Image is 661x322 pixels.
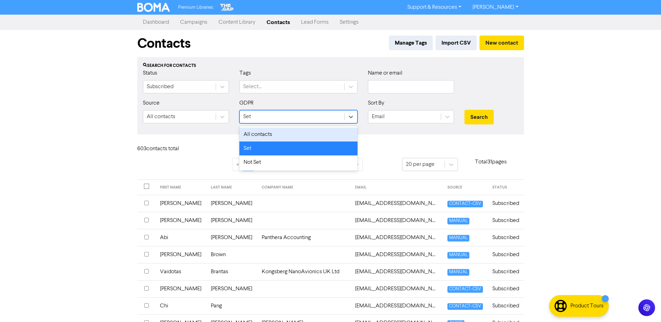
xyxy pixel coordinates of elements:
td: Subscribed [488,246,524,263]
button: Manage Tags [389,36,433,50]
td: Subscribed [488,229,524,246]
a: Settings [334,15,364,29]
span: CONTACT-CSV [447,303,483,310]
span: CONTACT-CSV [447,201,483,207]
label: Sort By [368,99,384,107]
th: COMPANY NAME [258,180,351,195]
td: [PERSON_NAME] [156,280,207,297]
div: Select... [243,83,262,91]
a: Contacts [261,15,295,29]
a: Campaigns [175,15,213,29]
a: Lead Forms [295,15,334,29]
a: Content Library [213,15,261,29]
td: Brantas [207,263,258,280]
div: Email [372,113,385,121]
img: The Gap [219,3,235,12]
div: All contacts [147,113,175,121]
label: Status [143,69,157,77]
span: MANUAL [447,252,469,259]
td: Brown [207,246,258,263]
label: Name or email [368,69,402,77]
td: accounting@nanoavionics.com [351,263,443,280]
label: GDPR [239,99,254,107]
iframe: Chat Widget [626,289,661,322]
td: [PERSON_NAME] [156,195,207,212]
div: Search for contacts [143,63,518,69]
td: absolutebuildingservices@hotmail.co.uk [351,246,443,263]
td: Subscribed [488,195,524,212]
td: aandjmorrison2@outlook.com [351,195,443,212]
td: [PERSON_NAME] [207,229,258,246]
th: SOURCE [443,180,488,195]
th: LAST NAME [207,180,258,195]
a: Support & Resources [402,2,467,13]
div: Set [243,113,251,121]
td: abigail@pantheraaccounting.co.uk [351,229,443,246]
span: MANUAL [447,218,469,224]
span: MANUAL [447,235,469,242]
span: Premium Libraries: [178,5,214,10]
td: Subscribed [488,263,524,280]
h1: Contacts [137,36,191,52]
div: Subscribed [147,83,174,91]
div: Not Set [239,155,358,169]
td: aandjmorrison@outlook.com [351,212,443,229]
td: [PERSON_NAME] [207,212,258,229]
a: [PERSON_NAME] [467,2,524,13]
div: 20 per page [406,160,435,169]
button: New contact [479,36,524,50]
div: All contacts [239,128,358,141]
td: Subscribed [488,297,524,314]
div: Set [239,141,358,155]
p: Total 31 pages [458,158,524,166]
span: CONTACT-CSV [447,286,483,293]
td: Panthera Accounting [258,229,351,246]
td: Vaidotas [156,263,207,280]
td: Kongsberg NanoAvionics UK Ltd [258,263,351,280]
td: accounts@piranhaparcels.com [351,280,443,297]
td: Pang [207,297,258,314]
button: Search [464,110,494,124]
td: [PERSON_NAME] [207,195,258,212]
td: a.c.c.pang@gmail.com [351,297,443,314]
td: [PERSON_NAME] [156,212,207,229]
h6: 603 contact s total [137,146,193,152]
td: Abi [156,229,207,246]
td: [PERSON_NAME] [207,280,258,297]
label: Source [143,99,160,107]
img: BOMA Logo [137,3,170,12]
td: Subscribed [488,280,524,297]
th: STATUS [488,180,524,195]
label: Tags [239,69,251,77]
td: Chi [156,297,207,314]
a: Dashboard [137,15,175,29]
th: EMAIL [351,180,443,195]
button: Import CSV [436,36,477,50]
span: MANUAL [447,269,469,276]
th: FIRST NAME [156,180,207,195]
td: [PERSON_NAME] [156,246,207,263]
td: Subscribed [488,212,524,229]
